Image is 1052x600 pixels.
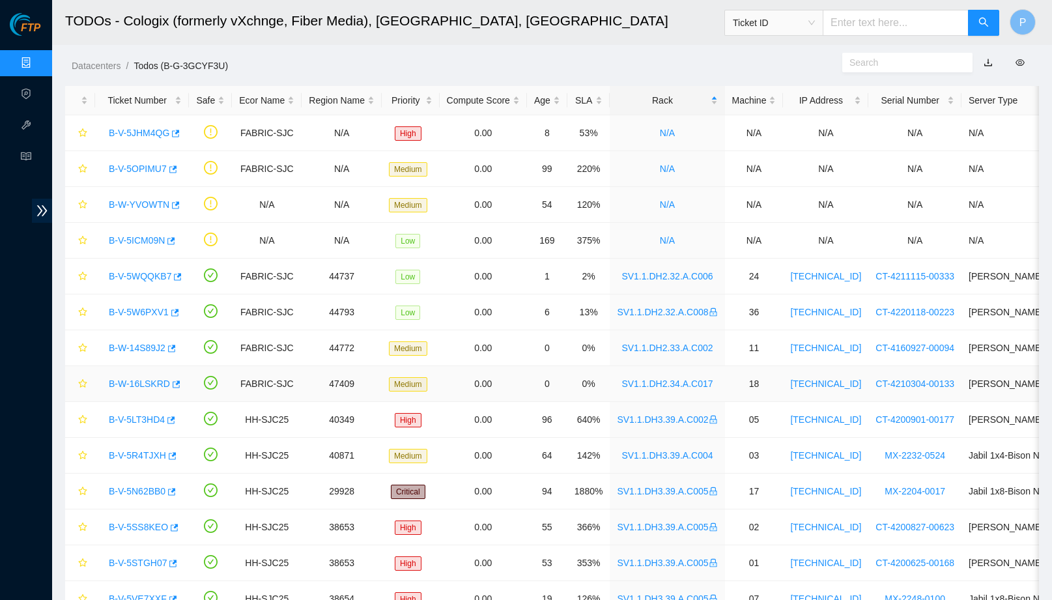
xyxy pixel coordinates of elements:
td: 44772 [302,330,382,366]
a: CT-4200625-00168 [875,558,954,568]
a: Todos (B-G-3GCYF3U) [134,61,228,71]
td: 1 [527,259,567,294]
td: HH-SJC25 [232,545,302,581]
a: N/A [660,235,675,246]
td: 02 [725,509,784,545]
span: star [78,522,87,533]
a: B-V-5ICM09N [109,235,165,246]
a: SV1.1.DH3.39.A.C002lock [617,414,717,425]
span: check-circle [204,304,218,318]
a: Akamai TechnologiesFTP [10,23,40,40]
a: CT-4211115-00333 [875,271,954,281]
span: P [1019,14,1027,31]
td: 17 [725,474,784,509]
button: star [72,517,88,537]
a: B-V-5WQQKB7 [109,271,171,281]
input: Search [849,55,955,70]
span: star [78,307,87,318]
td: 0.00 [440,115,527,151]
a: SV1.1.DH2.33.A.C002 [621,343,713,353]
span: Medium [389,162,427,177]
span: / [126,61,128,71]
a: [TECHNICAL_ID] [790,343,861,353]
td: N/A [725,151,784,187]
span: star [78,379,87,390]
td: 0.00 [440,294,527,330]
td: N/A [725,187,784,223]
span: eye [1016,58,1025,67]
a: B-V-5LT3HD4 [109,414,165,425]
td: 2% [567,259,610,294]
span: star [78,415,87,425]
a: [TECHNICAL_ID] [790,414,861,425]
img: Akamai Technologies [10,13,66,36]
span: Medium [389,198,427,212]
td: 169 [527,223,567,259]
button: star [72,373,88,394]
a: SV1.1.DH2.34.A.C017 [621,379,713,389]
button: P [1010,9,1036,35]
span: star [78,272,87,282]
td: 0.00 [440,330,527,366]
td: FABRIC-SJC [232,294,302,330]
a: download [984,57,993,68]
a: SV1.1.DH2.32.A.C006 [621,271,713,281]
td: 55 [527,509,567,545]
span: star [78,451,87,461]
td: HH-SJC25 [232,474,302,509]
td: 40871 [302,438,382,474]
td: 142% [567,438,610,474]
td: 353% [567,545,610,581]
td: 0.00 [440,151,527,187]
span: FTP [21,22,40,35]
span: High [395,556,421,571]
td: 53% [567,115,610,151]
a: [TECHNICAL_ID] [790,450,861,461]
td: N/A [783,187,868,223]
td: 96 [527,402,567,438]
td: 375% [567,223,610,259]
td: N/A [725,223,784,259]
span: double-right [32,199,52,223]
a: B-W-YVOWTN [109,199,169,210]
td: N/A [868,151,961,187]
a: B-V-5JHM4QG [109,128,169,138]
td: N/A [302,187,382,223]
td: 220% [567,151,610,187]
span: star [78,236,87,246]
a: [TECHNICAL_ID] [790,522,861,532]
span: lock [709,487,718,496]
button: star [72,481,88,502]
a: SV1.1.DH3.39.A.C005lock [617,486,717,496]
td: 640% [567,402,610,438]
td: FABRIC-SJC [232,366,302,402]
a: B-V-5STGH07 [109,558,167,568]
td: 0.00 [440,474,527,509]
td: 366% [567,509,610,545]
td: N/A [868,223,961,259]
span: check-circle [204,483,218,497]
button: star [72,122,88,143]
button: star [72,337,88,358]
button: star [72,230,88,251]
a: [TECHNICAL_ID] [790,379,861,389]
span: star [78,128,87,139]
span: check-circle [204,376,218,390]
a: MX-2204-0017 [885,486,945,496]
span: check-circle [204,340,218,354]
td: 24 [725,259,784,294]
td: N/A [783,151,868,187]
span: lock [709,307,718,317]
td: 99 [527,151,567,187]
a: B-V-5OPIMU7 [109,164,167,174]
span: exclamation-circle [204,233,218,246]
td: N/A [232,223,302,259]
span: exclamation-circle [204,125,218,139]
span: check-circle [204,268,218,282]
a: CT-4220118-00223 [875,307,954,317]
td: N/A [868,187,961,223]
a: CT-4200827-00623 [875,522,954,532]
td: 44793 [302,294,382,330]
td: FABRIC-SJC [232,259,302,294]
td: N/A [783,115,868,151]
